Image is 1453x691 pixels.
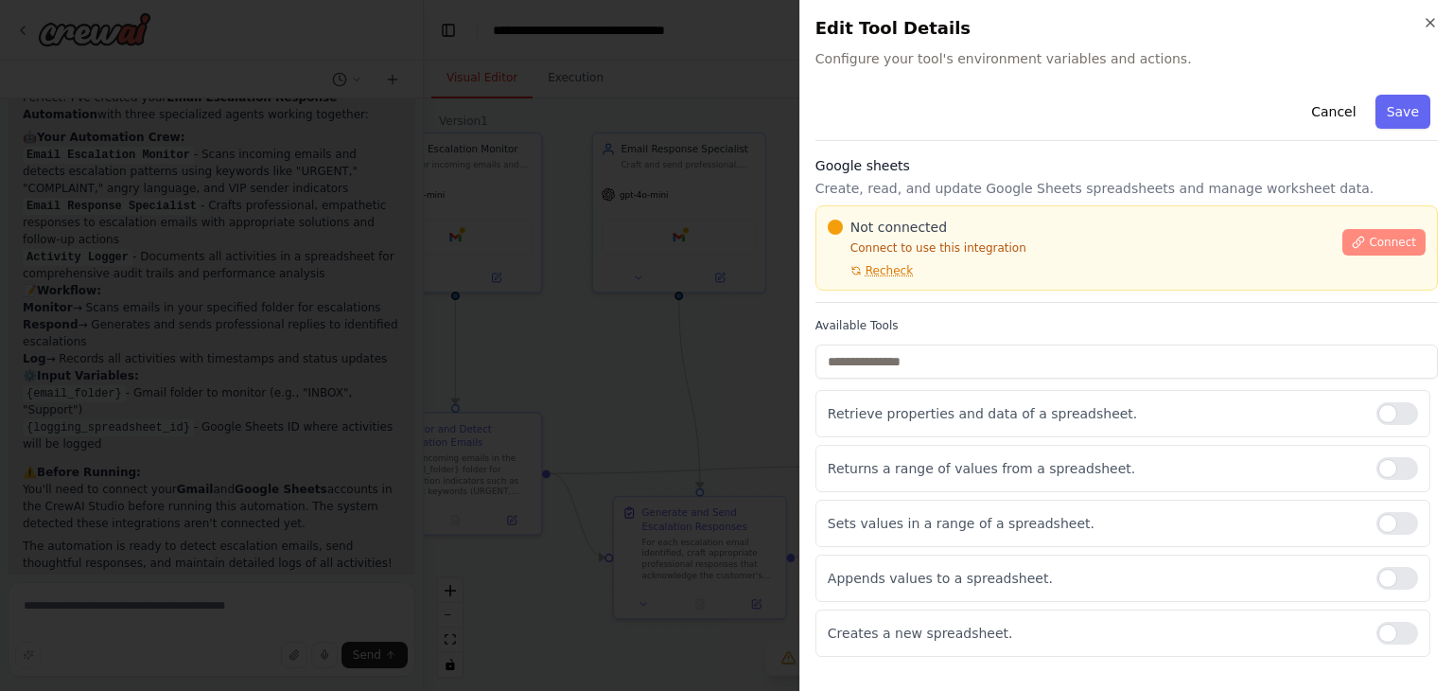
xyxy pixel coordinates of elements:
[866,263,913,278] span: Recheck
[828,569,1361,588] p: Appends values to a spreadsheet.
[815,318,1438,333] label: Available Tools
[828,240,1332,256] p: Connect to use this integration
[828,263,913,278] button: Recheck
[1342,229,1426,256] button: Connect
[1300,95,1367,129] button: Cancel
[850,218,947,237] span: Not connected
[815,15,1438,42] h2: Edit Tool Details
[828,514,1361,533] p: Sets values in a range of a spreadsheet.
[828,404,1361,423] p: Retrieve properties and data of a spreadsheet.
[815,49,1438,68] span: Configure your tool's environment variables and actions.
[1369,235,1416,250] span: Connect
[815,179,1438,198] p: Create, read, and update Google Sheets spreadsheets and manage worksheet data.
[815,156,1438,175] h3: Google sheets
[1375,95,1430,129] button: Save
[828,624,1361,643] p: Creates a new spreadsheet.
[828,459,1361,478] p: Returns a range of values from a spreadsheet.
